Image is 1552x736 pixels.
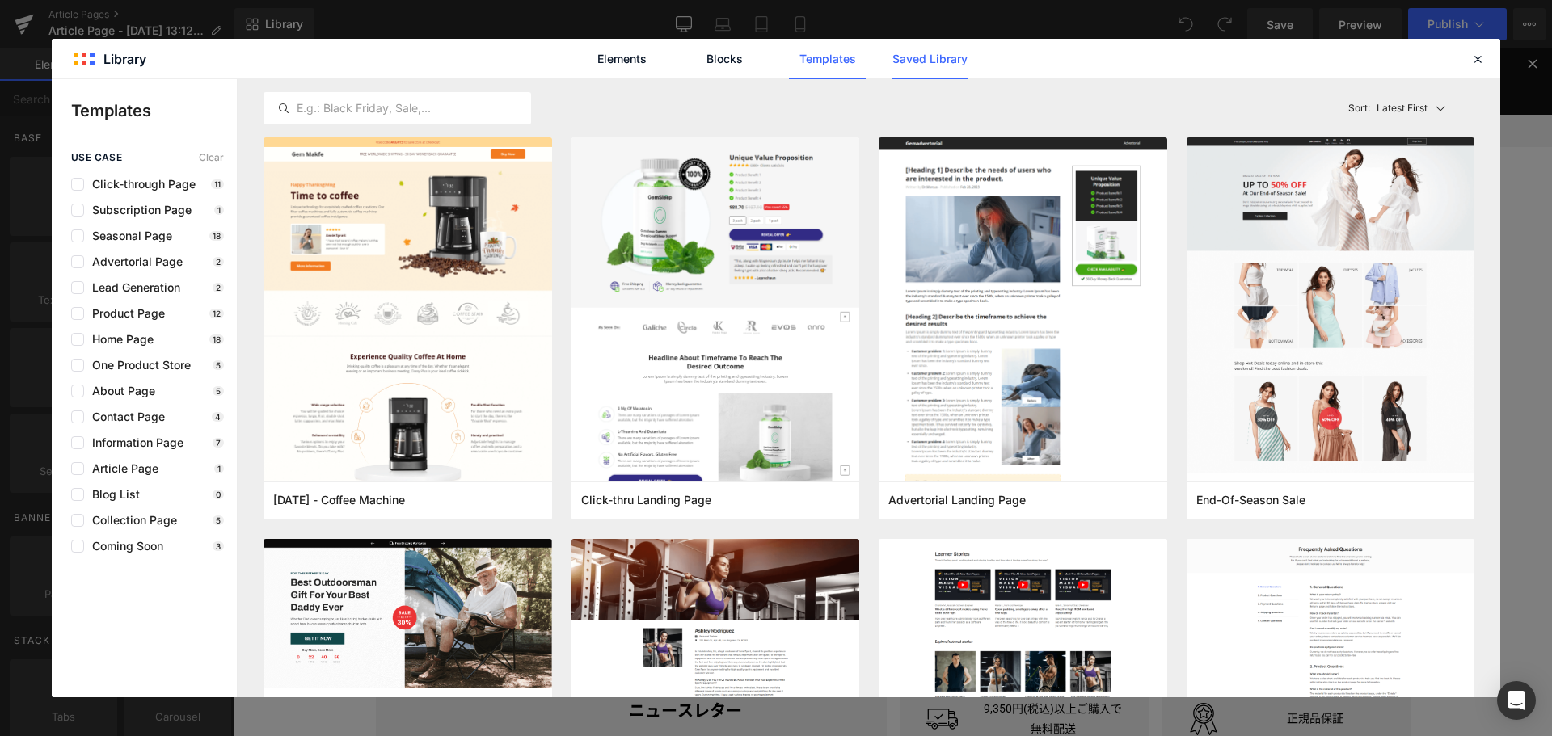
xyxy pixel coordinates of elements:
[1012,660,1151,680] p: 正規品保証
[686,39,763,79] a: Blocks
[291,111,382,139] a: ブランドから探す
[214,464,224,473] p: 1
[587,490,732,522] a: Explore Template
[213,490,224,499] p: 0
[744,111,846,139] a: カテゴリーから探す
[276,74,364,91] a: お問い合わせ
[273,493,405,507] span: Thanksgiving - Coffee Machine
[209,334,224,344] p: 18
[84,178,196,191] span: Click-through Page
[71,152,122,163] span: use case
[84,204,192,217] span: Subscription Page
[84,307,165,320] span: Product Page
[199,152,224,163] span: Clear
[174,153,177,164] span: ›
[16,16,1302,33] p: [全製品対象] ご購入で選べるサンプル2点プレゼント！
[592,111,660,139] a: ギフトガイド
[84,333,154,346] span: Home Page
[84,514,177,527] span: Collection Page
[84,255,183,268] span: Advertorial Page
[1342,92,1475,124] button: Latest FirstSort:Latest First
[84,359,191,372] span: One Product Store
[213,541,224,551] p: 3
[750,650,889,690] p: 9,350円(税込)以上ご購入で無料配送
[213,515,224,525] p: 5
[286,78,296,86] img: Icon_Email.svg
[176,74,264,91] span: ショッピングガイド
[84,385,155,397] span: About Page
[152,75,167,90] img: Icon_ShoppingGuide.svg
[213,386,224,396] p: 5
[209,309,224,318] p: 12
[888,493,1026,507] span: Advertorial Landing Page
[1159,116,1177,133] img: Icon_Cart.svg
[1348,103,1370,114] span: Sort:
[213,360,224,370] p: 5
[71,99,237,123] p: Templates
[264,99,530,118] input: E.g.: Black Friday, Sale,...
[789,39,866,79] a: Templates
[200,535,1119,546] p: or Drag & Drop elements from left sidebar
[209,231,224,241] p: 18
[213,257,224,267] p: 2
[988,108,1149,141] input: 検索
[1119,74,1167,91] span: お気に入り
[581,493,711,507] span: Click-thru Landing Page
[1196,493,1305,507] span: End-Of-Season Sale
[213,283,224,292] p: 2
[276,649,627,677] h4: ニュースレター
[211,179,224,189] p: 11
[1012,74,1022,91] img: Icon_User.svg
[179,153,381,164] span: ラトリエ デ パルファム 公式オンラインストア
[84,540,163,553] span: Coming Soon
[84,488,140,501] span: Blog List
[84,462,158,475] span: Article Page
[16,33,1302,50] p: LINE公式アカウントの友だち追加は
[538,111,572,139] a: 新製品
[84,436,183,449] span: Information Page
[1497,681,1536,720] div: Open Intercom Messenger
[1002,74,1070,91] a: ログイン
[954,654,986,687] img: Icon_Quality.svg
[212,412,224,422] p: 4
[142,150,381,167] nav: breadcrumbs
[713,36,761,47] a: こちらから
[142,74,264,91] a: ショッピングガイド
[84,229,172,242] span: Seasonal Page
[214,205,224,215] p: 1
[892,39,968,79] a: Saved Library
[865,111,944,139] a: ショップリスト
[679,111,724,139] a: 最新情報
[1099,78,1109,87] img: Icon_Heart_Empty.svg
[142,153,171,164] a: ホーム
[306,74,364,91] span: お問い合わせ
[1377,101,1428,116] p: Latest First
[1125,115,1143,132] img: Icon_Search.svg
[1031,74,1070,91] span: ログイン
[84,281,180,294] span: Lead Generation
[692,654,724,687] img: Icon_Shipping.svg
[584,39,660,79] a: Elements
[142,115,272,134] img: ラトリエ デ パルファム 公式オンラインストア
[200,292,1119,312] p: Start building your page
[401,111,519,139] a: 限定品/キット・コフレ
[213,438,224,448] p: 7
[84,410,165,423] span: Contact Page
